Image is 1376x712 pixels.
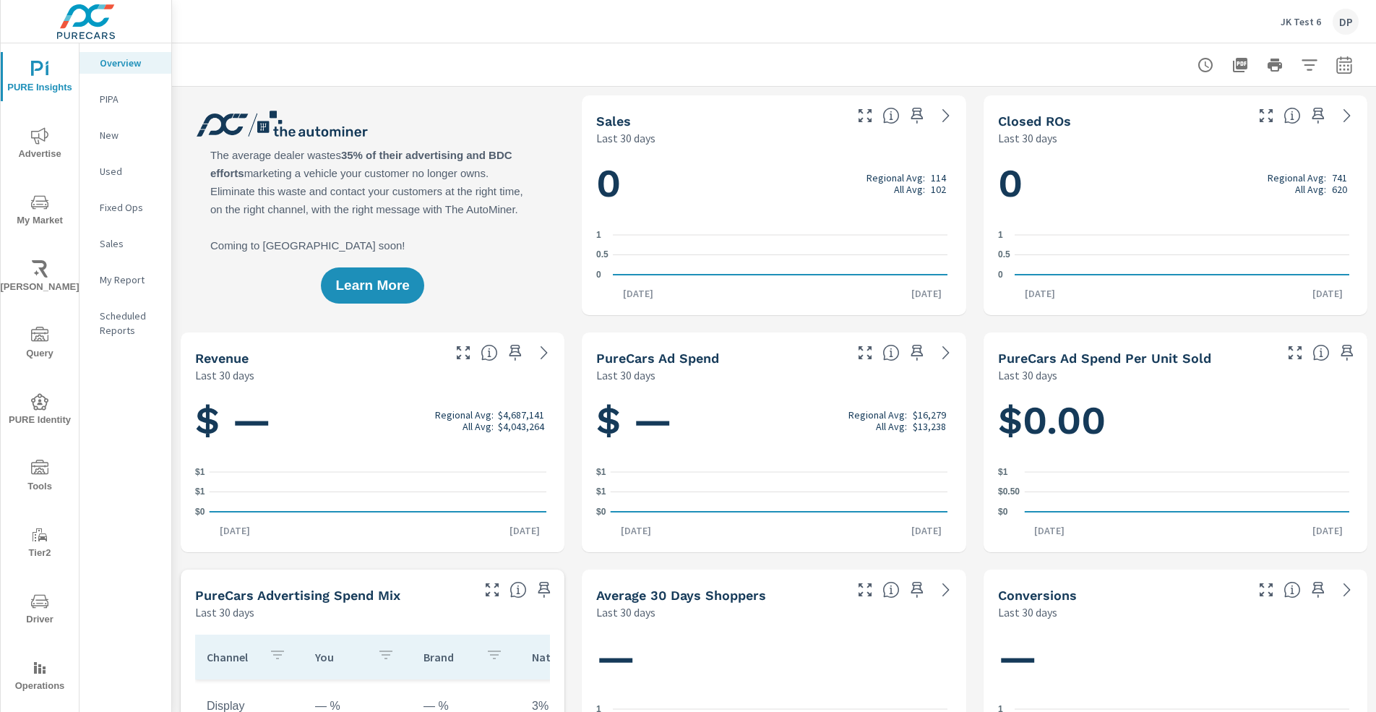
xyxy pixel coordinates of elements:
[596,113,631,129] h5: Sales
[100,128,160,142] p: New
[100,309,160,338] p: Scheduled Reports
[1333,9,1359,35] div: DP
[913,409,946,421] p: $16,279
[998,351,1211,366] h5: PureCars Ad Spend Per Unit Sold
[882,344,900,361] span: Total cost of media for all PureCars channels for the selected dealership group over the selected...
[998,467,1008,477] text: $1
[913,421,946,432] p: $13,238
[79,233,171,254] div: Sales
[5,61,74,96] span: PURE Insights
[934,104,958,127] a: See more details in report
[195,396,550,445] h1: $ —
[5,460,74,495] span: Tools
[596,366,655,384] p: Last 30 days
[853,578,877,601] button: Make Fullscreen
[335,279,409,292] span: Learn More
[596,604,655,621] p: Last 30 days
[596,230,601,240] text: 1
[596,487,606,497] text: $1
[1226,51,1255,80] button: "Export Report to PDF"
[1332,172,1347,184] p: 741
[613,286,663,301] p: [DATE]
[195,588,400,603] h5: PureCars Advertising Spend Mix
[1268,172,1326,184] p: Regional Avg:
[79,88,171,110] div: PIPA
[931,172,946,184] p: 114
[901,523,952,538] p: [DATE]
[5,194,74,229] span: My Market
[5,526,74,562] span: Tier2
[1255,578,1278,601] button: Make Fullscreen
[499,523,550,538] p: [DATE]
[5,327,74,362] span: Query
[998,366,1057,384] p: Last 30 days
[934,578,958,601] a: See more details in report
[1332,184,1347,195] p: 620
[1281,15,1321,28] p: JK Test 6
[79,305,171,341] div: Scheduled Reports
[1307,578,1330,601] span: Save this to your personalized report
[596,507,606,517] text: $0
[423,650,474,664] p: Brand
[876,421,907,432] p: All Avg:
[1307,104,1330,127] span: Save this to your personalized report
[533,341,556,364] a: See more details in report
[998,507,1008,517] text: $0
[1295,184,1326,195] p: All Avg:
[5,393,74,429] span: PURE Identity
[195,366,254,384] p: Last 30 days
[596,250,609,260] text: 0.5
[481,344,498,361] span: Total sales revenue over the selected date range. [Source: This data is sourced from the dealer’s...
[853,341,877,364] button: Make Fullscreen
[1024,523,1075,538] p: [DATE]
[195,487,205,497] text: $1
[532,650,582,664] p: National
[998,604,1057,621] p: Last 30 days
[195,507,205,517] text: $0
[195,351,249,366] h5: Revenue
[5,260,74,296] span: [PERSON_NAME]
[463,421,494,432] p: All Avg:
[5,127,74,163] span: Advertise
[1255,104,1278,127] button: Make Fullscreen
[207,650,257,664] p: Channel
[998,129,1057,147] p: Last 30 days
[1302,286,1353,301] p: [DATE]
[1283,341,1307,364] button: Make Fullscreen
[1336,578,1359,601] a: See more details in report
[596,588,766,603] h5: Average 30 Days Shoppers
[1312,344,1330,361] span: Average cost of advertising per each vehicle sold at the dealer over the selected date range. The...
[998,633,1353,682] h1: —
[100,273,160,287] p: My Report
[1336,341,1359,364] span: Save this to your personalized report
[596,159,951,208] h1: 0
[882,581,900,599] span: A rolling 30 day total of daily Shoppers on the dealership website, averaged over the selected da...
[901,286,952,301] p: [DATE]
[894,184,925,195] p: All Avg:
[998,230,1003,240] text: 1
[100,164,160,179] p: Used
[533,578,556,601] span: Save this to your personalized report
[315,650,366,664] p: You
[998,487,1020,497] text: $0.50
[1330,51,1359,80] button: Select Date Range
[1302,523,1353,538] p: [DATE]
[1015,286,1065,301] p: [DATE]
[79,269,171,291] div: My Report
[481,578,504,601] button: Make Fullscreen
[1260,51,1289,80] button: Print Report
[498,409,544,421] p: $4,687,141
[998,588,1077,603] h5: Conversions
[998,396,1353,445] h1: $0.00
[882,107,900,124] span: Number of vehicles sold by the dealership over the selected date range. [Source: This data is sou...
[906,104,929,127] span: Save this to your personalized report
[100,56,160,70] p: Overview
[504,341,527,364] span: Save this to your personalized report
[321,267,423,304] button: Learn More
[195,467,205,477] text: $1
[452,341,475,364] button: Make Fullscreen
[100,236,160,251] p: Sales
[100,92,160,106] p: PIPA
[79,124,171,146] div: New
[906,341,929,364] span: Save this to your personalized report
